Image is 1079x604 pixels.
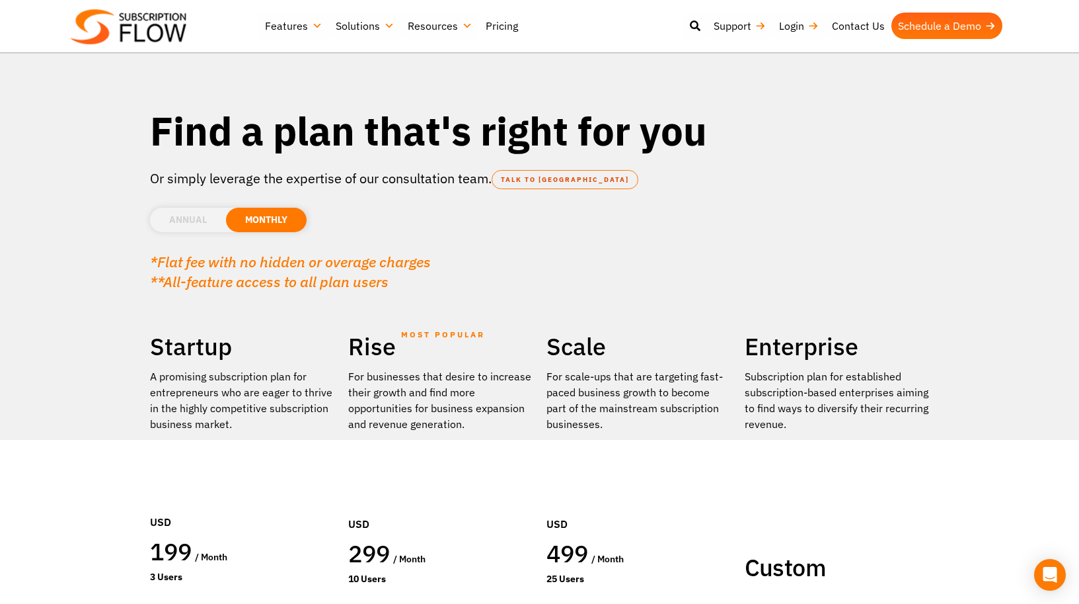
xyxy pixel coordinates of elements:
[348,572,533,586] div: 10 Users
[329,13,401,39] a: Solutions
[891,13,1002,39] a: Schedule a Demo
[401,320,485,350] span: MOST POPULAR
[150,368,335,432] p: A promising subscription plan for entrepreneurs who are eager to thrive in the highly competitive...
[150,331,335,362] h2: Startup
[591,553,624,565] span: / month
[546,331,731,362] h2: Scale
[546,476,731,539] div: USD
[348,331,533,362] h2: Rise
[348,538,391,569] span: 299
[546,368,731,432] div: For scale-ups that are targeting fast-paced business growth to become part of the mainstream subs...
[546,538,589,569] span: 499
[195,551,227,563] span: / month
[745,331,930,362] h2: Enterprise
[707,13,772,39] a: Support
[772,13,825,39] a: Login
[348,368,533,432] div: For businesses that desire to increase their growth and find more opportunities for business expa...
[150,208,226,232] li: ANNUAL
[150,272,389,291] em: **All-feature access to all plan users
[546,572,731,586] div: 25 Users
[745,368,930,432] p: Subscription plan for established subscription-based enterprises aiming to find ways to diversify...
[479,13,525,39] a: Pricing
[393,553,426,565] span: / month
[348,476,533,539] div: USD
[226,208,307,232] li: MONTHLY
[492,170,638,189] a: TALK TO [GEOGRAPHIC_DATA]
[1034,559,1066,591] div: Open Intercom Messenger
[745,552,826,583] span: Custom
[150,106,930,155] h1: Find a plan that's right for you
[150,169,930,189] p: Or simply leverage the expertise of our consultation team.
[150,536,192,567] span: 199
[150,474,335,537] div: USD
[258,13,329,39] a: Features
[825,13,891,39] a: Contact Us
[150,570,335,584] div: 3 Users
[401,13,479,39] a: Resources
[71,9,186,44] img: Subscriptionflow
[150,252,431,271] em: *Flat fee with no hidden or overage charges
